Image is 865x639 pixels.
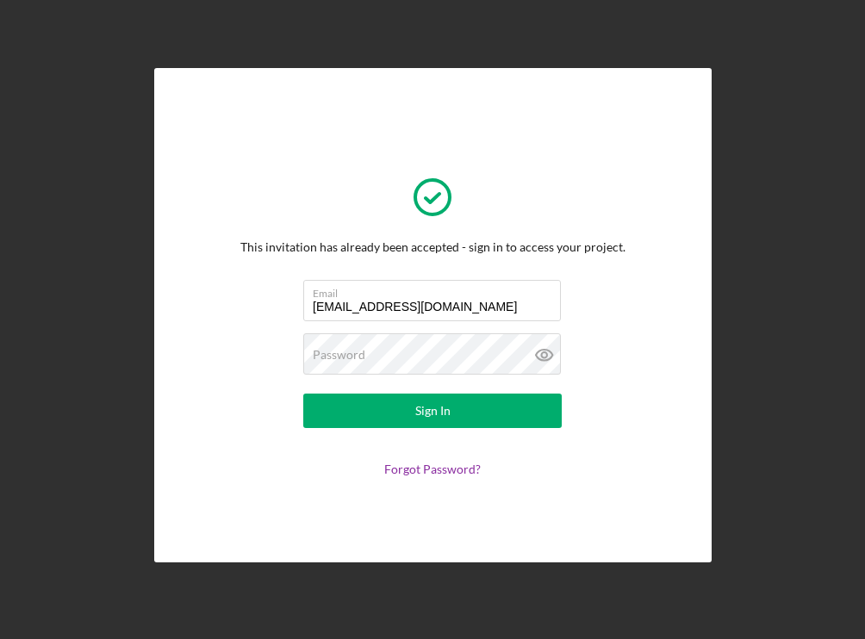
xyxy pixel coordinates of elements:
[415,394,451,428] div: Sign In
[313,348,365,362] label: Password
[303,394,562,428] button: Sign In
[384,462,481,476] a: Forgot Password?
[240,240,625,254] div: This invitation has already been accepted - sign in to access your project.
[313,281,561,300] label: Email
